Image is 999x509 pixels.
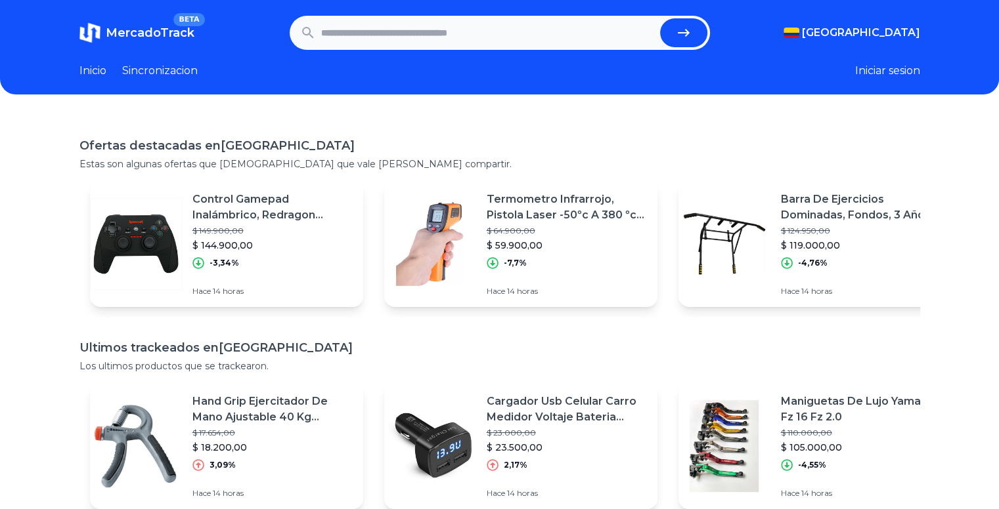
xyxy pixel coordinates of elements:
[79,157,920,171] p: Estas son algunas ofertas que [DEMOGRAPHIC_DATA] que vale [PERSON_NAME] compartir.
[678,400,770,492] img: Featured image
[781,441,941,454] p: $ 105.000,00
[192,428,353,438] p: $ 17.654,00
[210,460,236,470] p: 3,09%
[781,286,941,296] p: Hace 14 horas
[784,28,799,38] img: Colombia
[192,441,353,454] p: $ 18.200,00
[384,198,476,290] img: Featured image
[192,394,353,425] p: Hand Grip Ejercitador De Mano Ajustable 40 Kg Sportfitness
[781,394,941,425] p: Maniguetas De Lujo Yamaha Fz 16 Fz 2.0
[210,258,239,268] p: -3,34%
[781,192,941,223] p: Barra De Ejercicios Dominadas, Fondos, 3 Años De Garantía
[798,460,826,470] p: -4,55%
[192,226,353,236] p: $ 149.900,00
[487,192,647,223] p: Termometro Infrarrojo, Pistola Laser -50ºc A 380 ºc Digital
[79,338,920,357] h1: Ultimos trackeados en [GEOGRAPHIC_DATA]
[90,198,182,290] img: Featured image
[802,25,920,41] span: [GEOGRAPHIC_DATA]
[781,226,941,236] p: $ 124.950,00
[781,239,941,252] p: $ 119.000,00
[90,400,182,492] img: Featured image
[79,136,920,155] h1: Ofertas destacadas en [GEOGRAPHIC_DATA]
[678,383,952,509] a: Featured imageManiguetas De Lujo Yamaha Fz 16 Fz 2.0$ 110.000,00$ 105.000,00-4,55%Hace 14 horas
[122,63,198,79] a: Sincronizacion
[192,192,353,223] p: Control Gamepad Inalámbrico, Redragon Harrow G808, Pc / Ps3
[384,181,657,307] a: Featured imageTermometro Infrarrojo, Pistola Laser -50ºc A 380 ºc Digital$ 64.900,00$ 59.900,00-7...
[678,198,770,290] img: Featured image
[90,383,363,509] a: Featured imageHand Grip Ejercitador De Mano Ajustable 40 Kg Sportfitness$ 17.654,00$ 18.200,003,0...
[79,359,920,373] p: Los ultimos productos que se trackearon.
[798,258,828,268] p: -4,76%
[487,441,647,454] p: $ 23.500,00
[79,22,194,43] a: MercadoTrackBETA
[487,428,647,438] p: $ 23.000,00
[79,63,106,79] a: Inicio
[384,383,657,509] a: Featured imageCargador Usb Celular Carro Medidor Voltaje Bateria Vehicular$ 23.000,00$ 23.500,002...
[678,181,952,307] a: Featured imageBarra De Ejercicios Dominadas, Fondos, 3 Años De Garantía$ 124.950,00$ 119.000,00-4...
[784,25,920,41] button: [GEOGRAPHIC_DATA]
[855,63,920,79] button: Iniciar sesion
[487,488,647,499] p: Hace 14 horas
[192,488,353,499] p: Hace 14 horas
[487,286,647,296] p: Hace 14 horas
[192,239,353,252] p: $ 144.900,00
[504,258,527,268] p: -7,7%
[487,239,647,252] p: $ 59.900,00
[90,181,363,307] a: Featured imageControl Gamepad Inalámbrico, Redragon Harrow G808, Pc / Ps3$ 149.900,00$ 144.900,00...
[781,488,941,499] p: Hace 14 horas
[106,26,194,40] span: MercadoTrack
[384,400,476,492] img: Featured image
[192,286,353,296] p: Hace 14 horas
[781,428,941,438] p: $ 110.000,00
[173,13,204,26] span: BETA
[504,460,527,470] p: 2,17%
[487,226,647,236] p: $ 64.900,00
[79,22,100,43] img: MercadoTrack
[487,394,647,425] p: Cargador Usb Celular Carro Medidor Voltaje Bateria Vehicular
